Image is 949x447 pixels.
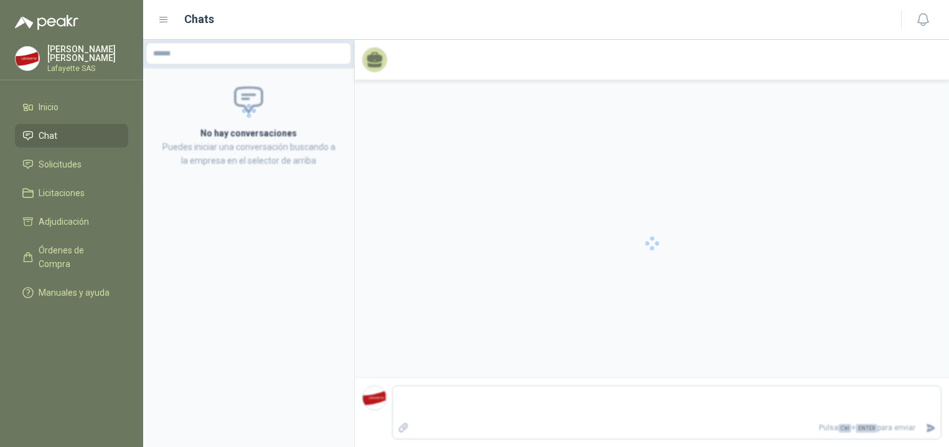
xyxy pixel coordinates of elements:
span: Inicio [39,100,58,114]
a: Solicitudes [15,153,128,176]
span: Adjudicación [39,215,89,228]
a: Inicio [15,95,128,119]
span: Órdenes de Compra [39,243,116,271]
h1: Chats [184,11,214,28]
p: Lafayette SAS [47,65,128,72]
p: [PERSON_NAME] [PERSON_NAME] [47,45,128,62]
a: Adjudicación [15,210,128,233]
img: Company Logo [16,47,39,70]
img: Logo peakr [15,15,78,30]
span: Licitaciones [39,186,85,200]
a: Órdenes de Compra [15,238,128,276]
span: Manuales y ayuda [39,286,110,299]
a: Licitaciones [15,181,128,205]
span: Solicitudes [39,158,82,171]
a: Chat [15,124,128,148]
span: Chat [39,129,57,143]
a: Manuales y ayuda [15,281,128,304]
